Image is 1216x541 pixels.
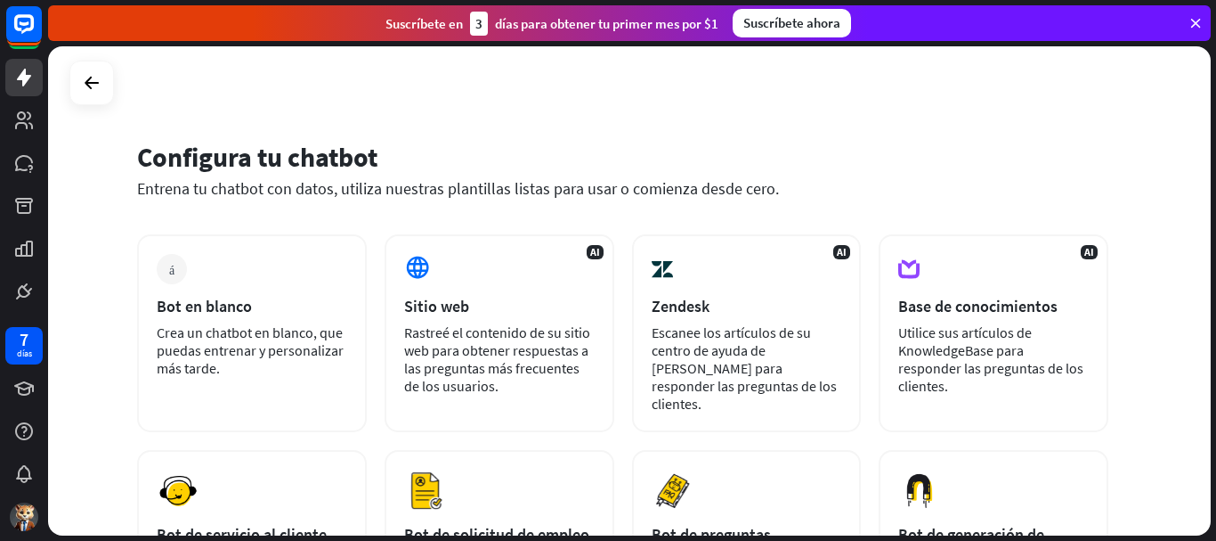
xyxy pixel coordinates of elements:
font: Escanee los artículos de su centro de ayuda de [PERSON_NAME] para responder las preguntas de los ... [652,324,837,413]
font: Zendesk [652,296,709,316]
font: AI [590,245,600,258]
font: Suscríbete ahora [743,14,840,31]
font: AI [1084,245,1094,258]
font: Rastreé el contenido de su sitio web para obtener respuestas a las preguntas más frecuentes de lo... [404,324,590,395]
font: Crea un chatbot en blanco, que puedas entrenar y personalizar más tarde. [157,324,344,377]
font: días para obtener tu primer mes por $1 [495,15,718,32]
font: Sitio web [404,296,469,316]
font: AI [837,245,847,258]
font: más [169,263,174,275]
a: 7 días [5,327,43,365]
font: Utilice sus artículos de KnowledgeBase para responder las preguntas de los clientes. [898,324,1083,395]
font: Bot en blanco [157,296,252,316]
font: Suscríbete en [385,15,463,32]
font: 7 [20,328,28,350]
button: Abrir el widget de chat LiveChat [14,7,68,61]
font: Base de conocimientos [898,296,1058,316]
font: 3 [475,15,482,32]
font: Configura tu chatbot [137,140,377,174]
font: Entrena tu chatbot con datos, utiliza nuestras plantillas listas para usar o comienza desde cero. [137,178,779,199]
font: días [17,348,32,359]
